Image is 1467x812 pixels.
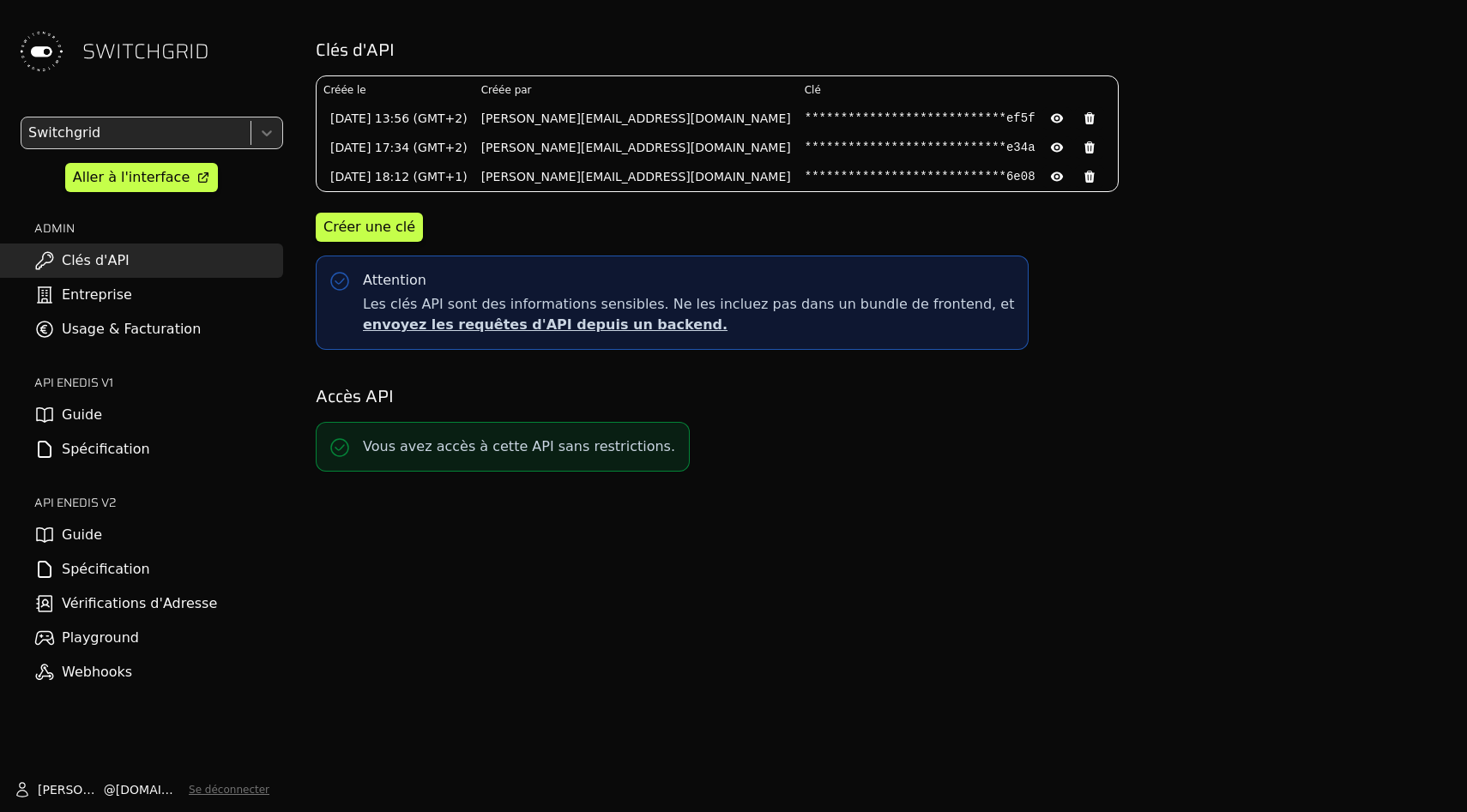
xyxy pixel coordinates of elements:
span: @ [104,781,116,798]
th: Créée le [317,76,474,104]
p: envoyez les requêtes d'API depuis un backend. [363,315,1014,335]
td: [DATE] 18:12 (GMT+1) [317,162,474,191]
h2: Accès API [316,384,1443,408]
th: Clé [798,76,1118,104]
td: [PERSON_NAME][EMAIL_ADDRESS][DOMAIN_NAME] [474,162,798,191]
p: Vous avez accès à cette API sans restrictions. [363,436,675,457]
td: [PERSON_NAME][EMAIL_ADDRESS][DOMAIN_NAME] [474,133,798,162]
div: Aller à l'interface [73,167,190,188]
div: Créer une clé [323,217,415,238]
h2: API ENEDIS v2 [34,494,283,511]
span: Les clés API sont des informations sensibles. Ne les incluez pas dans un bundle de frontend, et [363,294,1014,335]
td: [DATE] 13:56 (GMT+2) [317,104,474,133]
div: Attention [363,270,426,291]
td: [PERSON_NAME][EMAIL_ADDRESS][DOMAIN_NAME] [474,104,798,133]
a: Aller à l'interface [65,163,218,192]
button: Se déconnecter [189,783,269,797]
span: SWITCHGRID [82,38,209,65]
td: [DATE] 17:34 (GMT+2) [317,133,474,162]
button: Créer une clé [316,213,423,242]
img: Switchgrid Logo [14,24,69,79]
h2: API ENEDIS v1 [34,374,283,391]
span: [DOMAIN_NAME] [116,781,182,798]
th: Créée par [474,76,798,104]
h2: ADMIN [34,220,283,237]
span: [PERSON_NAME] [38,781,104,798]
h2: Clés d'API [316,38,1443,62]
